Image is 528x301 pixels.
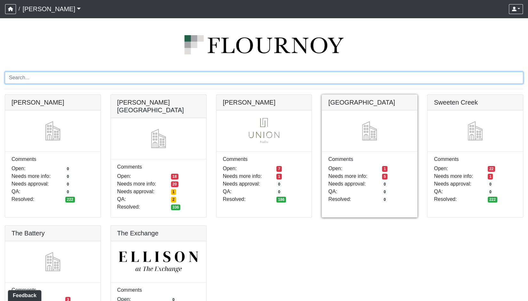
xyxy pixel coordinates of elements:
iframe: Ybug feedback widget [5,288,43,301]
span: / [16,3,22,15]
img: logo [5,35,523,54]
a: [PERSON_NAME] [22,3,81,15]
input: Search [5,72,523,84]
